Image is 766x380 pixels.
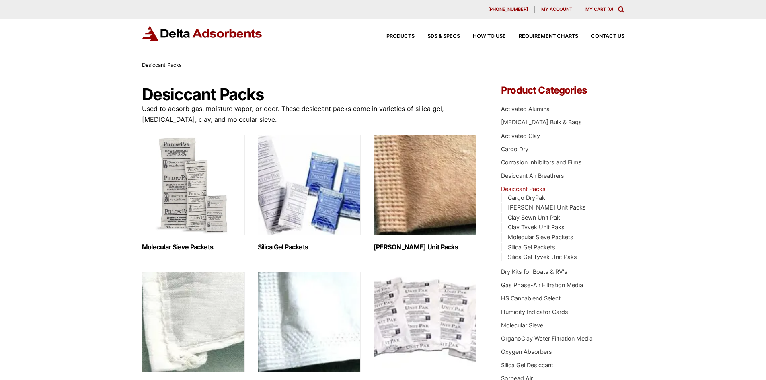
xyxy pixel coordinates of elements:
img: Delta Adsorbents [142,26,263,41]
img: Silica Gel Packets [258,135,361,235]
h2: Silica Gel Packets [258,243,361,251]
h2: [PERSON_NAME] Unit Packs [374,243,476,251]
span: How to Use [473,34,506,39]
a: Desiccant Air Breathers [501,172,564,179]
a: SDS & SPECS [415,34,460,39]
a: Products [374,34,415,39]
a: Desiccant Packs [501,185,546,192]
span: Products [386,34,415,39]
a: Corrosion Inhibitors and Films [501,159,582,166]
a: HS Cannablend Select [501,295,561,302]
span: Requirement Charts [519,34,578,39]
a: [PHONE_NUMBER] [482,6,535,13]
h4: Product Categories [501,86,624,95]
a: Visit product category Molecular Sieve Packets [142,135,245,251]
a: Cargo Dry [501,146,528,152]
a: Oxygen Absorbers [501,348,552,355]
a: Silica Gel Packets [508,244,555,251]
a: Gas Phase-Air Filtration Media [501,281,583,288]
a: Activated Clay [501,132,540,139]
p: Used to adsorb gas, moisture vapor, or odor. These desiccant packs come in varieties of silica ge... [142,103,477,125]
a: Activated Alumina [501,105,550,112]
a: Contact Us [578,34,624,39]
a: Visit product category Silica Gel Packets [258,135,361,251]
span: [PHONE_NUMBER] [488,7,528,12]
img: Molecular Sieve Packets [142,135,245,235]
a: Visit product category Clay Kraft Unit Packs [374,135,476,251]
a: Dry Kits for Boats & RV's [501,268,567,275]
h2: Molecular Sieve Packets [142,243,245,251]
a: Silica Gel Desiccant [501,362,553,368]
img: Silica Gel Tyvek Unit Paks [374,272,476,372]
img: Clay Kraft Unit Packs [374,135,476,235]
a: OrganoClay Water Filtration Media [501,335,593,342]
span: 0 [609,6,612,12]
h1: Desiccant Packs [142,86,477,103]
a: [MEDICAL_DATA] Bulk & Bags [501,119,582,125]
a: Molecular Sieve Packets [508,234,573,240]
a: My account [535,6,579,13]
a: Clay Sewn Unit Pak [508,214,560,221]
span: My account [541,7,572,12]
a: My Cart (0) [585,6,613,12]
a: Silica Gel Tyvek Unit Paks [508,253,577,260]
a: Requirement Charts [506,34,578,39]
a: Clay Tyvek Unit Paks [508,224,565,230]
a: Molecular Sieve [501,322,543,329]
img: Clay Tyvek Unit Paks [258,272,361,372]
span: Desiccant Packs [142,62,182,68]
div: Toggle Modal Content [618,6,624,13]
span: Contact Us [591,34,624,39]
a: [PERSON_NAME] Unit Packs [508,204,586,211]
img: Clay Sewn Unit Pak [142,272,245,372]
a: Cargo DryPak [508,194,545,201]
a: How to Use [460,34,506,39]
span: SDS & SPECS [427,34,460,39]
a: Humidity Indicator Cards [501,308,568,315]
